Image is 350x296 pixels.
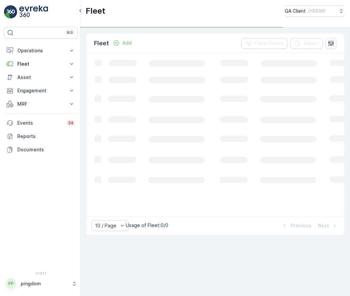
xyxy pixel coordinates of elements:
[290,38,323,49] button: Export
[94,39,109,48] p: Fleet
[17,120,63,126] p: Events
[4,143,78,156] a: Documents
[4,57,78,71] button: Fleet
[291,222,311,229] p: Previous
[19,5,48,19] img: logo_light-DOdMpM7g.png
[17,74,64,81] p: Asset
[4,97,78,111] button: MRF
[4,277,78,291] button: PPpingdom
[17,101,64,107] p: MRF
[17,146,75,153] p: Documents
[17,133,75,140] p: Reports
[68,120,74,126] p: 34
[4,5,17,19] img: logo
[255,40,284,47] p: Clear Filters
[66,30,73,35] p: ⌘B
[4,116,78,130] a: Events34
[17,87,64,94] p: Engagement
[285,5,345,17] button: QA Client(+03:00)
[304,40,319,47] p: Export
[4,271,78,275] span: v 1.51.1
[241,38,288,49] button: Clear Filters
[86,6,105,16] p: Fleet
[126,222,168,229] p: Usage of Fleet : 0/0
[318,222,329,229] p: Next
[4,71,78,84] button: Asset
[4,84,78,97] button: Engagement
[317,222,339,230] button: Next
[21,280,68,287] p: pingdom
[4,44,78,57] button: Operations
[285,8,306,14] p: QA Client
[6,278,16,289] div: PP
[281,222,312,230] button: Previous
[308,8,325,14] p: ( +03:00 )
[17,61,64,67] p: Fleet
[4,130,78,143] a: Reports
[17,47,64,54] p: Operations
[122,40,132,46] p: Add
[110,39,134,47] button: Add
